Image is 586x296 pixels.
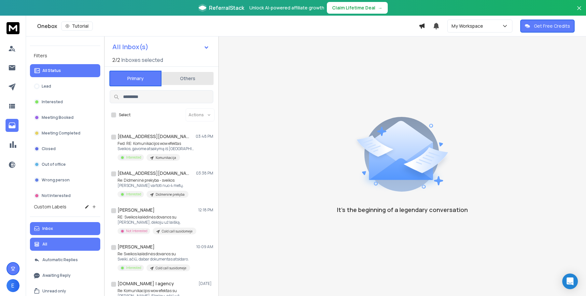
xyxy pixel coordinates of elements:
[196,134,213,139] p: 03:48 PM
[30,158,100,171] button: Out of office
[118,288,180,293] p: Re: Komunikacijos wow efektas su
[30,142,100,155] button: Closed
[30,253,100,266] button: Automatic Replies
[562,274,578,289] div: Open Intercom Messenger
[107,40,215,53] button: All Inbox(s)
[118,133,189,140] h1: [EMAIL_ADDRESS][DOMAIN_NAME] +1
[42,226,53,231] p: Inbox
[337,205,468,214] p: It’s the beginning of a legendary conversation
[118,251,190,257] p: Re: Sveikos kalėdinės dovanos su
[156,192,185,197] p: Didmenine prekyba
[198,207,213,213] p: 12:18 PM
[118,280,174,287] h1: [DOMAIN_NAME] | agency
[118,220,196,225] p: [PERSON_NAME], dėkoju už laišką,
[161,71,214,86] button: Others
[118,146,196,151] p: Sveikos, gavome atsakymą iš [GEOGRAPHIC_DATA]
[118,244,155,250] h1: [PERSON_NAME]
[42,273,71,278] p: Awaiting Reply
[30,127,100,140] button: Meeting Completed
[30,51,100,60] h3: Filters
[575,4,583,20] button: Close banner
[126,192,141,197] p: Interested
[30,174,100,187] button: Wrong person
[30,64,100,77] button: All Status
[7,279,20,292] button: E
[156,266,186,271] p: Cold call susidomeje
[452,23,486,29] p: My Workspace
[118,207,155,213] h1: [PERSON_NAME]
[327,2,388,14] button: Claim Lifetime Deal→
[42,162,66,167] p: Out of office
[30,238,100,251] button: All
[42,193,71,198] p: Not Interested
[42,177,70,183] p: Wrong person
[118,257,190,262] p: Sveiki, ačiū, dabar dokumentas atsidaro.
[30,80,100,93] button: Lead
[118,178,188,183] p: Re: Didmeninė prekyba - sveikos
[42,242,47,247] p: All
[42,289,66,294] p: Unread only
[119,112,131,118] label: Select
[118,141,196,146] p: Fwd: RE: Komunikacijos wow efektas
[112,44,148,50] h1: All Inbox(s)
[42,257,78,262] p: Automatic Replies
[121,56,163,64] h3: Inboxes selected
[118,170,189,176] h1: [EMAIL_ADDRESS][DOMAIN_NAME]
[249,5,324,11] p: Unlock AI-powered affiliate growth
[34,204,66,210] h3: Custom Labels
[42,84,51,89] p: Lead
[196,244,213,249] p: 10:09 AM
[126,265,141,270] p: Interested
[534,23,570,29] p: Get Free Credits
[30,95,100,108] button: Interested
[520,20,575,33] button: Get Free Credits
[118,215,196,220] p: RE: Sveikos kalėdinės dovanos su
[42,99,63,105] p: Interested
[156,155,176,160] p: Komunikacija
[42,115,74,120] p: Meeting Booked
[30,269,100,282] button: Awaiting Reply
[37,21,419,31] div: Onebox
[112,56,120,64] span: 2 / 2
[30,189,100,202] button: Not Interested
[42,131,80,136] p: Meeting Completed
[196,171,213,176] p: 03:38 PM
[42,146,56,151] p: Closed
[126,229,147,233] p: Not Interested
[199,281,213,286] p: [DATE]
[30,222,100,235] button: Inbox
[109,71,161,86] button: Primary
[126,155,141,160] p: Interested
[209,4,244,12] span: ReferralStack
[61,21,93,31] button: Tutorial
[42,68,61,73] p: All Status
[378,5,383,11] span: →
[30,111,100,124] button: Meeting Booked
[118,183,188,188] p: [PERSON_NAME] vartoti nuo 4 metų.
[162,229,192,234] p: Cold call susidomeje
